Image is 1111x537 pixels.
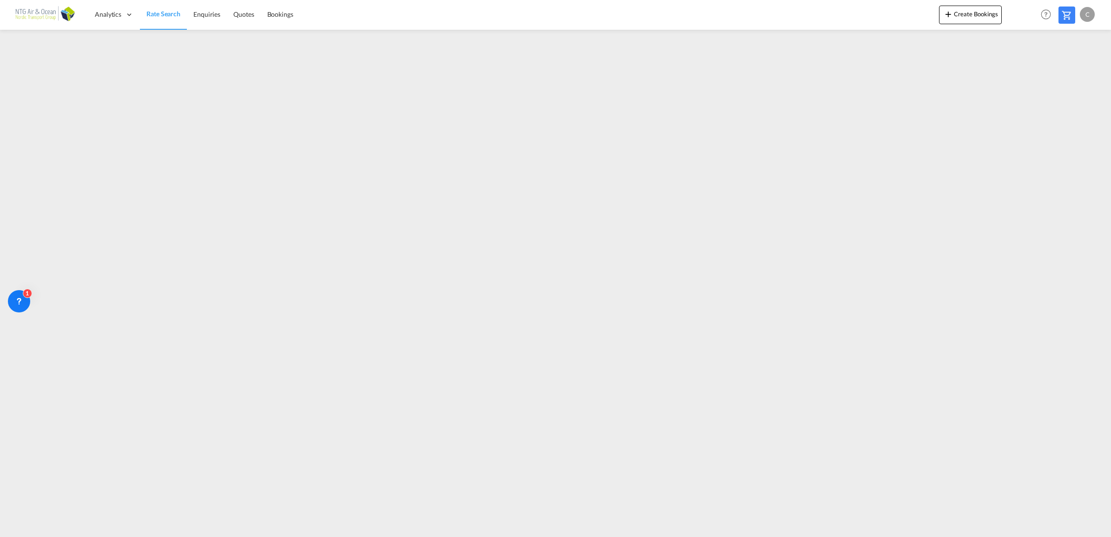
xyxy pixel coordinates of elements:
[14,4,77,25] img: b56e2f00b01711ecb5ec2b6763d4c6fb.png
[939,6,1002,24] button: icon-plus 400-fgCreate Bookings
[1080,7,1095,22] div: C
[233,10,254,18] span: Quotes
[146,10,180,18] span: Rate Search
[943,8,954,20] md-icon: icon-plus 400-fg
[1038,7,1054,22] span: Help
[95,10,121,19] span: Analytics
[1038,7,1058,23] div: Help
[193,10,220,18] span: Enquiries
[267,10,293,18] span: Bookings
